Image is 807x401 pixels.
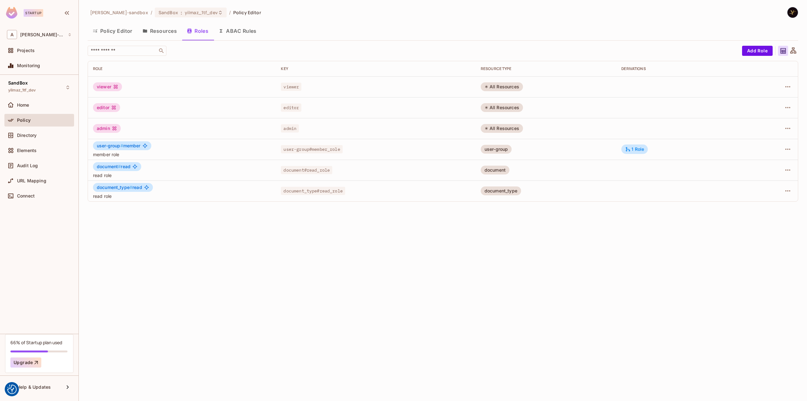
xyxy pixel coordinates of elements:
[17,385,51,390] span: Help & Updates
[7,385,17,394] img: Revisit consent button
[93,82,122,91] div: viewer
[159,9,178,15] span: SandBox
[180,10,183,15] span: :
[17,148,37,153] span: Elements
[17,103,29,108] span: Home
[481,145,512,154] div: user-group
[17,193,35,198] span: Connect
[481,124,523,133] div: All Resources
[137,23,182,39] button: Resources
[88,23,137,39] button: Policy Editor
[8,88,36,93] span: yilmaz_1tf_dev
[24,9,43,17] div: Startup
[151,9,152,15] li: /
[17,178,46,183] span: URL Mapping
[281,103,301,112] span: editor
[281,145,342,153] span: user-group#member_role
[185,9,218,15] span: yilmaz_1tf_dev
[17,163,38,168] span: Audit Log
[281,166,332,174] span: document#read_role
[6,7,17,19] img: SReyMgAAAABJRU5ErkJggg==
[787,7,798,18] img: Yilmaz Alizadeh
[8,80,28,86] span: SandBox
[229,9,231,15] li: /
[97,143,141,148] span: member
[281,124,299,133] span: admin
[481,82,523,91] div: All Resources
[93,151,271,157] span: member role
[97,164,121,169] span: document
[17,118,31,123] span: Policy
[93,66,271,71] div: Role
[90,9,148,15] span: the active workspace
[17,63,40,68] span: Monitoring
[118,164,121,169] span: #
[17,133,37,138] span: Directory
[97,164,131,169] span: read
[182,23,213,39] button: Roles
[120,143,123,148] span: #
[281,66,470,71] div: Key
[481,66,611,71] div: RESOURCE TYPE
[97,185,142,190] span: read
[742,46,773,56] button: Add Role
[97,143,123,148] span: user-group
[213,23,262,39] button: ABAC Rules
[17,48,35,53] span: Projects
[7,385,17,394] button: Consent Preferences
[93,103,120,112] div: editor
[10,357,41,368] button: Upgrade
[625,146,644,152] div: 1 Role
[93,193,271,199] span: read role
[621,66,739,71] div: Derivations
[481,103,523,112] div: All Resources
[233,9,261,15] span: Policy Editor
[97,185,132,190] span: document_type
[10,339,62,345] div: 66% of Startup plan used
[93,172,271,178] span: read role
[281,83,301,91] span: viewer
[481,166,509,174] div: document
[281,187,345,195] span: document_type#read_role
[481,186,521,195] div: document_type
[93,124,121,133] div: admin
[130,185,132,190] span: #
[7,30,17,39] span: A
[20,32,65,37] span: Workspace: alex-trustflight-sandbox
